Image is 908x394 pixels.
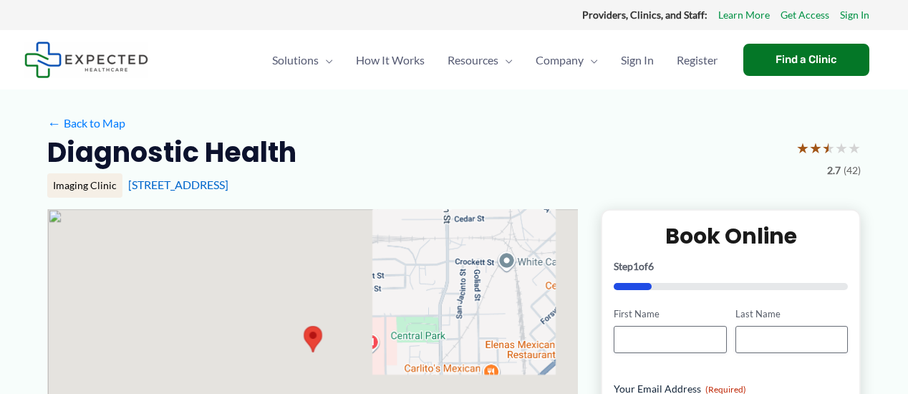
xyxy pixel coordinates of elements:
[356,35,425,85] span: How It Works
[272,35,319,85] span: Solutions
[735,307,848,321] label: Last Name
[844,161,861,180] span: (42)
[261,35,344,85] a: SolutionsMenu Toggle
[614,261,848,272] p: Step of
[344,35,436,85] a: How It Works
[261,35,729,85] nav: Primary Site Navigation
[582,9,707,21] strong: Providers, Clinics, and Staff:
[648,260,654,272] span: 6
[524,35,609,85] a: CompanyMenu Toggle
[633,260,639,272] span: 1
[835,135,848,161] span: ★
[665,35,729,85] a: Register
[24,42,148,78] img: Expected Healthcare Logo - side, dark font, small
[47,173,122,198] div: Imaging Clinic
[848,135,861,161] span: ★
[718,6,770,24] a: Learn More
[47,112,125,134] a: ←Back to Map
[128,178,228,191] a: [STREET_ADDRESS]
[614,307,726,321] label: First Name
[498,35,513,85] span: Menu Toggle
[47,135,296,170] h2: Diagnostic Health
[781,6,829,24] a: Get Access
[796,135,809,161] span: ★
[743,44,869,76] a: Find a Clinic
[436,35,524,85] a: ResourcesMenu Toggle
[677,35,718,85] span: Register
[614,222,848,250] h2: Book Online
[809,135,822,161] span: ★
[47,116,61,130] span: ←
[584,35,598,85] span: Menu Toggle
[448,35,498,85] span: Resources
[827,161,841,180] span: 2.7
[822,135,835,161] span: ★
[609,35,665,85] a: Sign In
[536,35,584,85] span: Company
[621,35,654,85] span: Sign In
[319,35,333,85] span: Menu Toggle
[840,6,869,24] a: Sign In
